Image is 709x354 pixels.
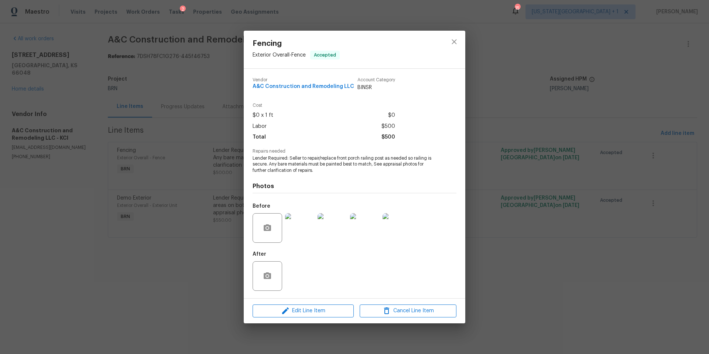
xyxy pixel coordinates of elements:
span: Account Category [357,78,395,82]
span: A&C Construction and Remodeling LLC [253,84,354,89]
button: Cancel Line Item [360,304,456,317]
h5: Before [253,204,270,209]
span: BINSR [357,84,395,91]
div: 15 [515,4,520,12]
span: $500 [381,121,395,132]
span: Total [253,132,266,143]
span: Lender Required: Seller to repair/replace front porch railing post as needed so railing is secure... [253,155,436,174]
button: close [445,33,463,51]
span: $0 x 1 ft [253,110,273,121]
span: $500 [381,132,395,143]
span: Labor [253,121,267,132]
div: 2 [180,6,186,13]
h5: After [253,252,266,257]
span: Accepted [311,51,339,59]
span: Repairs needed [253,149,456,154]
span: Fencing [253,40,340,48]
span: Cancel Line Item [362,306,454,316]
span: Edit Line Item [255,306,352,316]
span: Vendor [253,78,354,82]
span: Exterior Overall - Fence [253,52,306,58]
button: Edit Line Item [253,304,354,317]
span: Cost [253,103,395,108]
span: $0 [388,110,395,121]
h4: Photos [253,183,456,190]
